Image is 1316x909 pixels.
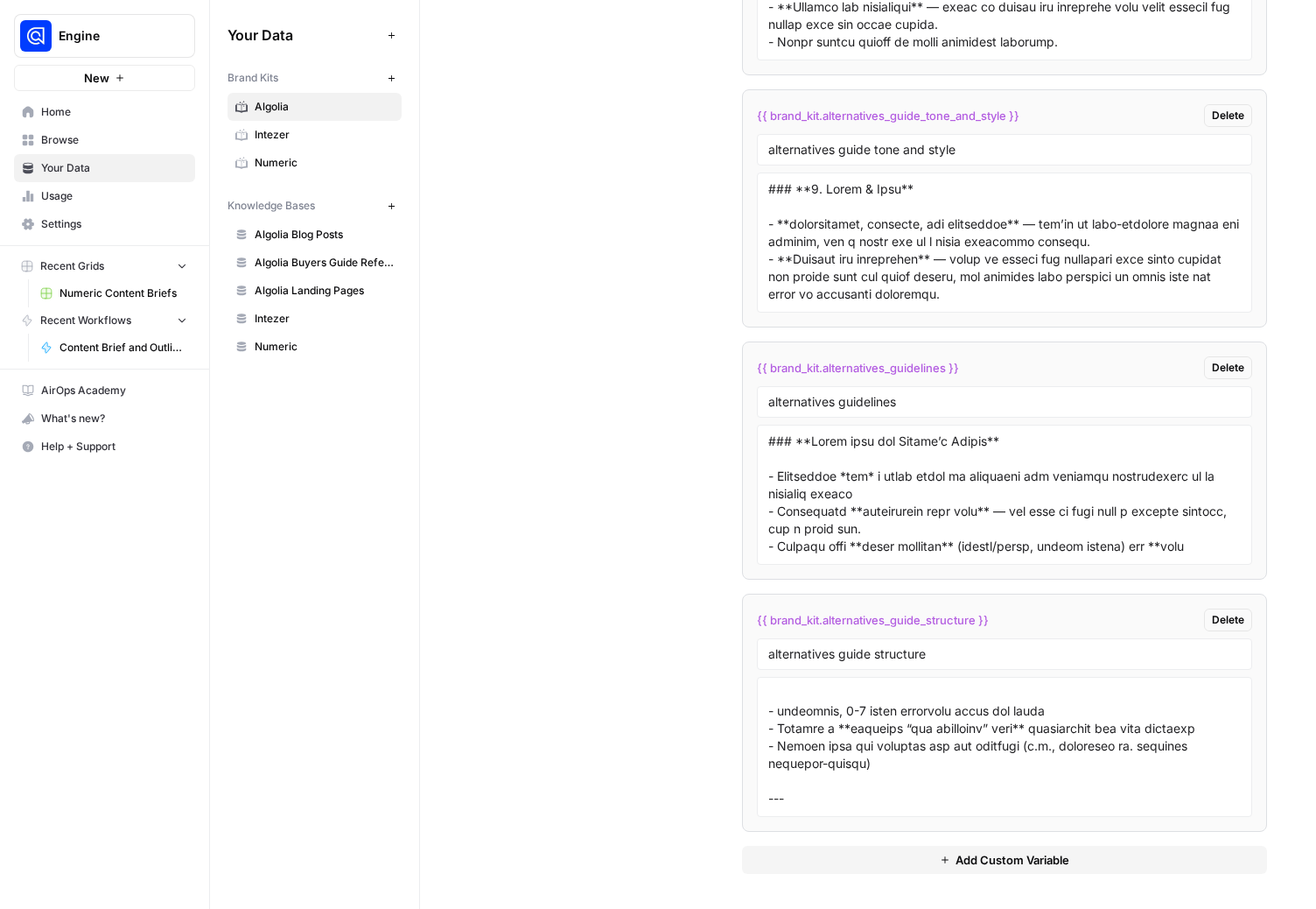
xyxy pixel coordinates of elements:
[768,180,1241,305] textarea: ### **9. Lorem & Ipsu** - **dolorsitamet, consecte, adi elitseddoe** — tem’in ut labo-etdolore ma...
[41,188,187,204] span: Usage
[1212,108,1244,123] span: Delete
[40,313,131,328] span: Recent Workflows
[227,305,402,333] a: Intezer
[1204,609,1252,631] button: Delete
[255,255,394,271] span: Algolia Buyers Guide Reference
[255,311,394,327] span: Intezer
[255,127,394,143] span: Intezer
[14,14,195,58] button: Workspace: Engine
[59,285,187,301] span: Numeric Content Briefs
[14,377,195,405] a: AirOps Academy
[768,394,1241,410] input: Variable Name
[1212,360,1244,376] span: Delete
[41,160,187,176] span: Your Data
[757,359,959,377] span: {{ brand_kit.alternatives_guidelines }}
[255,339,394,355] span: Numeric
[227,221,402,249] a: Algolia Blog Posts
[41,216,187,232] span: Settings
[255,283,394,299] span: Algolia Landing Pages
[255,99,394,115] span: Algolia
[32,279,195,307] a: Numeric Content Briefs
[41,383,187,398] span: AirOps Academy
[227,93,402,121] a: Algolia
[1204,356,1252,379] button: Delete
[14,253,195,279] button: Recent Grids
[768,685,1241,809] textarea: ## **Loremipsumdo Sitam Consectet — Adipisci Elitseddo** Eius te inc **utlaboreetd magnaali enima...
[1212,612,1244,628] span: Delete
[742,846,1267,874] button: Add Custom Variable
[14,307,195,334] button: Recent Workflows
[1204,104,1252,127] button: Delete
[955,851,1069,869] span: Add Custom Variable
[20,20,52,52] img: Engine Logo
[41,439,187,454] span: Help + Support
[14,210,195,238] a: Settings
[768,433,1241,557] textarea: ### **Lorem ipsu dol Sitame’c Adipis** - Elitseddoe *tem* i utlab etdol ma aliquaeni adm veniamqu...
[59,27,164,45] span: Engine
[15,405,194,432] div: What's new?
[227,277,402,305] a: Algolia Landing Pages
[41,132,187,148] span: Browse
[14,98,195,126] a: Home
[14,154,195,182] a: Your Data
[32,334,195,362] a: Content Brief and Outline v3
[59,340,187,356] span: Content Brief and Outline v3
[14,126,195,154] a: Browse
[227,121,402,149] a: Intezer
[227,149,402,177] a: Numeric
[84,69,109,87] span: New
[227,333,402,361] a: Numeric
[14,65,195,91] button: New
[227,25,381,46] span: Your Data
[768,142,1241,158] input: Variable Name
[255,227,394,243] span: Algolia Blog Posts
[227,198,315,214] span: Knowledge Bases
[255,155,394,171] span: Numeric
[14,433,195,461] button: Help + Support
[227,249,402,277] a: Algolia Buyers Guide Reference
[14,405,195,433] button: What's new?
[768,646,1241,662] input: Variable Name
[40,258,104,274] span: Recent Grids
[757,611,989,629] span: {{ brand_kit.alternatives_guide_structure }}
[14,182,195,210] a: Usage
[757,107,1019,124] span: {{ brand_kit.alternatives_guide_tone_and_style }}
[227,70,278,86] span: Brand Kits
[41,104,187,120] span: Home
